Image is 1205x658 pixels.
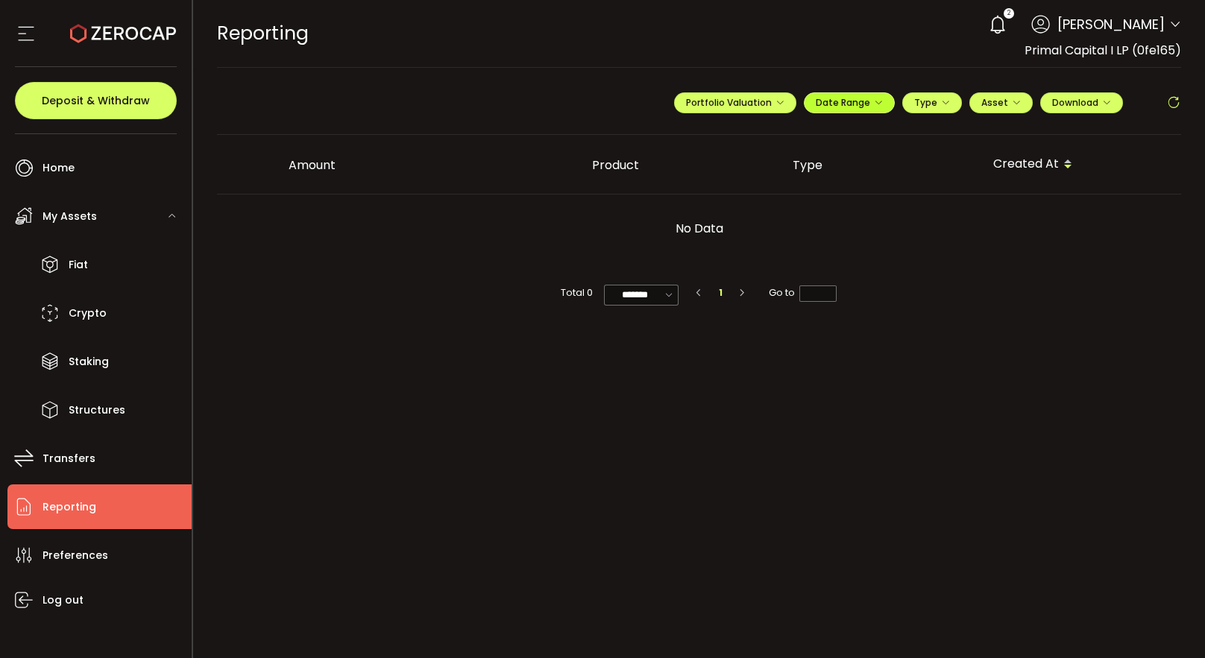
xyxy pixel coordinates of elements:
[914,96,950,109] span: Type
[15,82,177,119] button: Deposit & Withdraw
[981,96,1008,109] span: Asset
[43,448,95,469] span: Transfers
[43,496,96,518] span: Reporting
[804,92,895,113] button: Date Range
[781,156,981,174] div: Type
[1040,92,1123,113] button: Download
[277,156,580,174] div: Amount
[43,157,75,179] span: Home
[43,545,108,566] span: Preferences
[1130,586,1205,658] iframe: Chat Widget
[69,399,125,421] span: Structures
[1057,14,1165,34] span: [PERSON_NAME]
[981,152,1182,177] div: Created At
[42,95,150,106] span: Deposit & Withdraw
[816,96,883,109] span: Date Range
[902,92,962,113] button: Type
[1007,8,1010,19] span: 2
[712,285,729,301] li: 1
[769,285,837,301] span: Go to
[217,20,309,46] span: Reporting
[580,156,781,174] div: Product
[686,96,784,109] span: Portfolio Valuation
[69,351,109,373] span: Staking
[43,206,97,227] span: My Assets
[69,254,88,276] span: Fiat
[561,285,593,301] span: Total 0
[969,92,1033,113] button: Asset
[1052,96,1111,109] span: Download
[43,589,84,611] span: Log out
[69,303,107,324] span: Crypto
[674,92,796,113] button: Portfolio Valuation
[1025,42,1181,59] span: Primal Capital I LP (0fe165)
[458,206,940,251] p: No Data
